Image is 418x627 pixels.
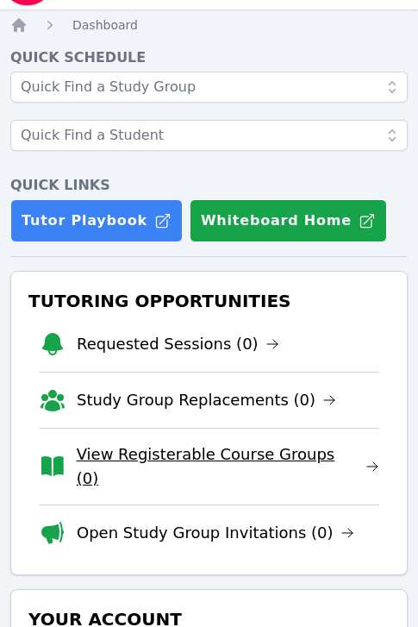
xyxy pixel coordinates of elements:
[10,16,408,34] nav: Breadcrumb
[77,442,379,491] a: View Registerable Course Groups (0)
[190,199,387,242] button: Whiteboard Home
[10,175,408,196] h4: Quick Links
[77,521,354,545] a: Open Study Group Invitations (0)
[77,388,336,412] a: Study Group Replacements (0)
[10,199,183,242] a: Tutor Playbook
[72,18,138,32] span: Dashboard
[10,120,408,151] input: Quick Find a Student
[10,47,408,68] h4: Quick Schedule
[77,332,279,356] a: Requested Sessions (0)
[25,285,393,317] h3: Tutoring Opportunities
[10,72,408,103] input: Quick Find a Study Group
[72,16,138,34] a: Dashboard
